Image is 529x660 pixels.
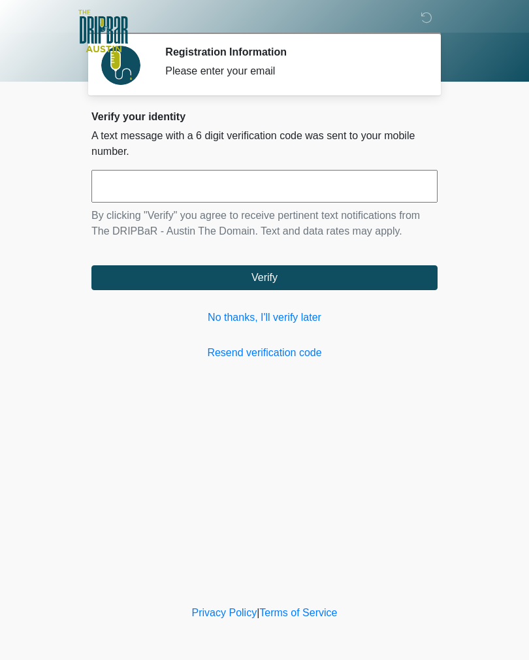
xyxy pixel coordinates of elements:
img: The DRIPBaR - Austin The Domain Logo [78,10,128,52]
a: | [257,607,259,618]
img: Agent Avatar [101,46,140,85]
h2: Verify your identity [91,110,438,123]
button: Verify [91,265,438,290]
div: Please enter your email [165,63,418,79]
a: Resend verification code [91,345,438,361]
p: A text message with a 6 digit verification code was sent to your mobile number. [91,128,438,159]
a: Privacy Policy [192,607,257,618]
a: Terms of Service [259,607,337,618]
a: No thanks, I'll verify later [91,310,438,325]
p: By clicking "Verify" you agree to receive pertinent text notifications from The DRIPBaR - Austin ... [91,208,438,239]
